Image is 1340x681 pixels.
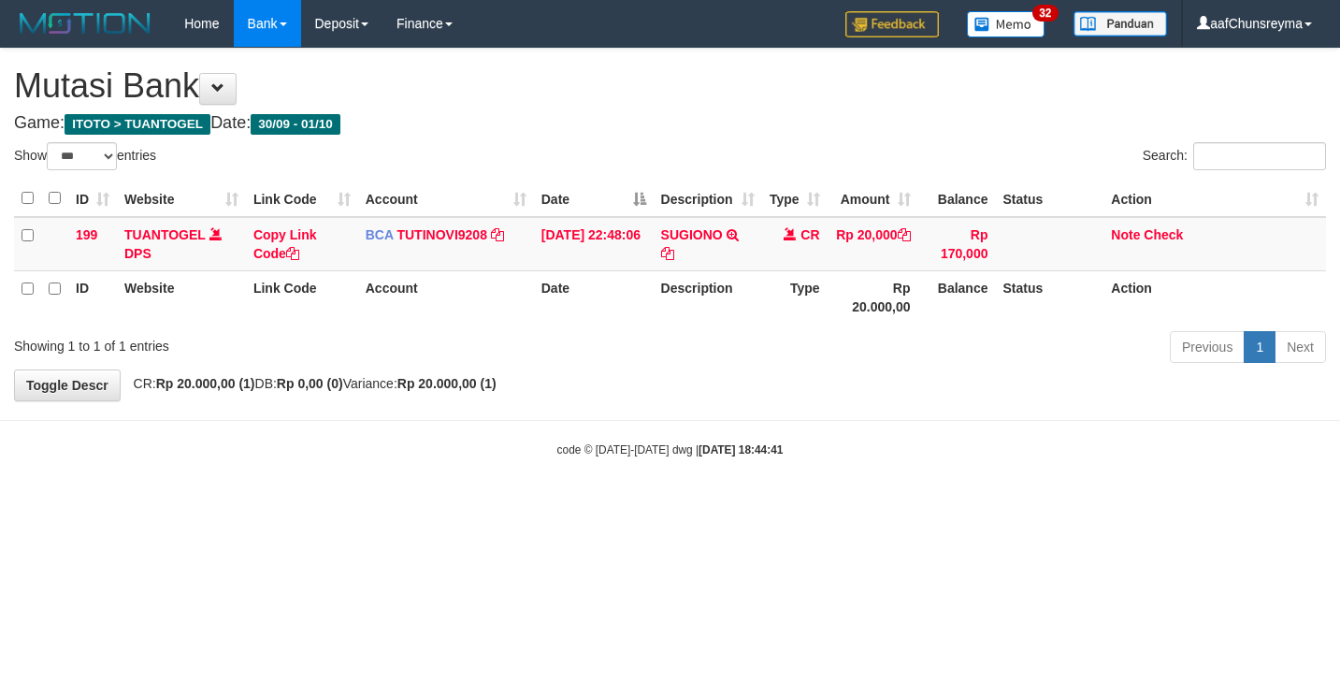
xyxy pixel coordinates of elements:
a: 1 [1244,331,1275,363]
a: Copy SUGIONO to clipboard [661,246,674,261]
th: Website [117,270,246,324]
th: ID: activate to sort column ascending [68,181,117,217]
strong: Rp 0,00 (0) [277,376,343,391]
th: Rp 20.000,00 [828,270,918,324]
a: Next [1275,331,1326,363]
img: panduan.png [1073,11,1167,36]
strong: Rp 20.000,00 (1) [156,376,255,391]
a: Note [1111,227,1140,242]
th: Balance [918,181,996,217]
span: ITOTO > TUANTOGEL [65,114,210,135]
th: Type: activate to sort column ascending [762,181,828,217]
th: Status [995,181,1103,217]
img: Button%20Memo.svg [967,11,1045,37]
th: Status [995,270,1103,324]
span: CR: DB: Variance: [124,376,497,391]
a: TUTINOVI9208 [396,227,486,242]
img: Feedback.jpg [845,11,939,37]
a: Check [1144,227,1183,242]
th: Action: activate to sort column ascending [1103,181,1326,217]
td: Rp 170,000 [918,217,996,271]
th: Date [534,270,654,324]
th: Link Code: activate to sort column ascending [246,181,358,217]
div: Showing 1 to 1 of 1 entries [14,329,544,355]
h4: Game: Date: [14,114,1326,133]
th: Amount: activate to sort column ascending [828,181,918,217]
strong: [DATE] 18:44:41 [699,443,783,456]
th: Website: activate to sort column ascending [117,181,246,217]
a: TUANTOGEL [124,227,206,242]
td: Rp 20,000 [828,217,918,271]
th: Action [1103,270,1326,324]
a: Copy Link Code [253,227,317,261]
th: Date: activate to sort column descending [534,181,654,217]
select: Showentries [47,142,117,170]
td: [DATE] 22:48:06 [534,217,654,271]
span: 32 [1032,5,1058,22]
td: DPS [117,217,246,271]
a: Previous [1170,331,1245,363]
th: ID [68,270,117,324]
small: code © [DATE]-[DATE] dwg | [557,443,784,456]
label: Show entries [14,142,156,170]
th: Description: activate to sort column ascending [654,181,762,217]
th: Account [358,270,534,324]
a: Copy Rp 20,000 to clipboard [898,227,911,242]
strong: Rp 20.000,00 (1) [397,376,497,391]
a: SUGIONO [661,227,723,242]
th: Link Code [246,270,358,324]
span: BCA [366,227,394,242]
a: Toggle Descr [14,369,121,401]
span: 199 [76,227,97,242]
label: Search: [1143,142,1326,170]
img: MOTION_logo.png [14,9,156,37]
th: Balance [918,270,996,324]
input: Search: [1193,142,1326,170]
a: Copy TUTINOVI9208 to clipboard [491,227,504,242]
th: Type [762,270,828,324]
span: 30/09 - 01/10 [251,114,340,135]
h1: Mutasi Bank [14,67,1326,105]
th: Account: activate to sort column ascending [358,181,534,217]
th: Description [654,270,762,324]
span: CR [800,227,819,242]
